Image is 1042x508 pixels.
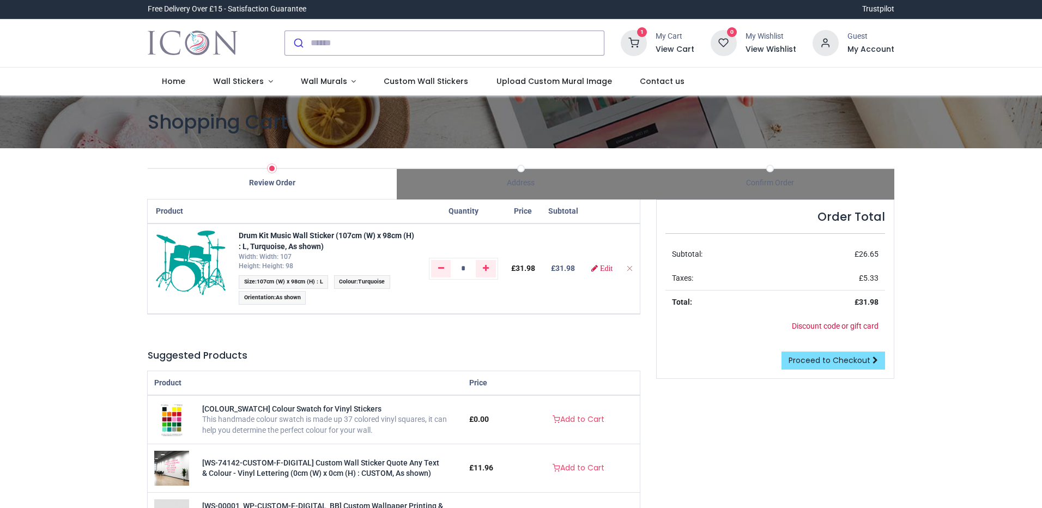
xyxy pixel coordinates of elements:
span: Quantity [449,207,478,215]
img: [WS-74142-CUSTOM-F-DIGITAL] Custom Wall Sticker Quote Any Text & Colour - Vinyl Lettering (0cm (W... [154,451,189,486]
span: Upload Custom Mural Image [496,76,612,87]
a: [WS-74142-CUSTOM-F-DIGITAL] Custom Wall Sticker Quote Any Text & Colour - Vinyl Lettering (0cm (W... [154,463,189,472]
a: My Account [847,44,894,55]
a: Drum Kit Music Wall Sticker (107cm (W) x 98cm (H) : L, Turquoise, As shown) [239,231,414,251]
img: yH0QQgAAAAGSURBVAMAoJKIEgV9ff4AAAAASUVORK5CYII= [156,231,226,294]
span: 26.65 [859,250,879,258]
span: Width: Width: 107 [239,253,292,261]
a: Add one [476,260,496,277]
a: [COLOUR_SWATCH] Colour Swatch for Vinyl Stickers [159,415,184,424]
div: Address [397,178,646,189]
span: Turquoise [358,278,385,285]
a: 0 [711,38,737,46]
sup: 1 [637,27,647,38]
span: £ [469,463,493,472]
img: Icon Wall Stickers [148,28,238,58]
a: Proceed to Checkout [781,352,885,370]
div: My Wishlist [746,31,796,42]
span: £ [469,415,489,424]
span: 11.96 [474,463,493,472]
div: Confirm Order [645,178,894,189]
a: Wall Murals [287,68,370,96]
h4: Order Total [665,209,885,225]
span: Height: Height: 98 [239,262,293,270]
span: 31.98 [555,264,575,273]
a: Remove from cart [626,264,633,273]
a: Wall Stickers [199,68,287,96]
strong: £ [855,298,879,306]
td: Taxes: [665,267,784,291]
h5: Suggested Products [148,349,640,362]
th: Product [148,199,232,224]
span: Orientation [244,294,274,301]
span: £ [511,264,535,273]
span: 31.98 [859,298,879,306]
td: Subtotal: [665,243,784,267]
a: Add to Cart [546,459,611,477]
span: Home [162,76,185,87]
span: £ [855,250,879,258]
span: Contact us [640,76,684,87]
a: Add to Cart [546,410,611,429]
th: Price [505,199,542,224]
span: As shown [276,294,301,301]
a: 1 [621,38,647,46]
span: Wall Murals [301,76,347,87]
div: Guest [847,31,894,42]
span: Proceed to Checkout [789,355,870,366]
span: : [334,275,390,289]
th: Product [148,371,463,396]
div: My Cart [656,31,694,42]
a: Logo of Icon Wall Stickers [148,28,238,58]
span: Wall Stickers [213,76,264,87]
a: Trustpilot [862,4,894,15]
th: Subtotal [542,199,585,224]
span: 0.00 [474,415,489,424]
img: [COLOUR_SWATCH] Colour Swatch for Vinyl Stickers [159,402,184,437]
strong: Total: [672,298,692,306]
span: : [239,291,306,305]
span: Colour [339,278,356,285]
span: 107cm (W) x 98cm (H) : L [257,278,323,285]
a: View Wishlist [746,44,796,55]
a: [COLOUR_SWATCH] Colour Swatch for Vinyl Stickers [202,404,381,413]
a: Edit [591,264,613,272]
div: Free Delivery Over £15 - Satisfaction Guarantee [148,4,306,15]
div: Review Order [148,178,397,189]
a: Discount code or gift card [792,322,879,330]
sup: 0 [727,27,737,38]
span: Custom Wall Stickers [384,76,468,87]
span: £ [859,274,879,282]
span: 31.98 [516,264,535,273]
span: Edit [600,264,613,272]
h1: Shopping Cart [148,108,894,135]
th: Price [463,371,517,396]
a: View Cart [656,44,694,55]
span: Size [244,278,255,285]
a: [WS-74142-CUSTOM-F-DIGITAL] Custom Wall Sticker Quote Any Text & Colour - Vinyl Lettering (0cm (W... [202,458,439,478]
a: Remove one [431,260,451,277]
div: This handmade colour swatch is made up 37 colored vinyl squares, it can help you determine the pe... [202,414,456,436]
span: 5.33 [863,274,879,282]
b: £ [551,264,575,273]
button: Submit [285,31,311,55]
span: : [239,275,328,289]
